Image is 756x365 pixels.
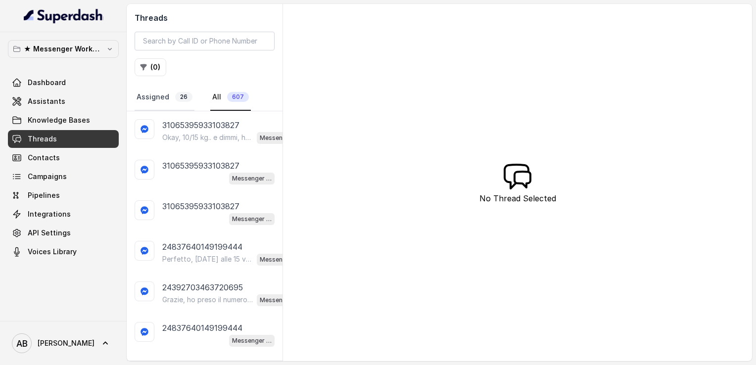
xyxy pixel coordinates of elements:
p: Grazie, ho preso il numero. Quando preferisci essere chiamata? Dimmi giorno e orario che ti sono ... [162,295,253,305]
p: 31065395933103827 [162,160,239,172]
p: 31065395933103827 [162,200,239,212]
p: Messenger Metodo FESPA v2 [260,295,299,305]
span: 607 [227,92,249,102]
a: [PERSON_NAME] [8,329,119,357]
button: ★ Messenger Workspace [8,40,119,58]
span: Voices Library [28,247,77,257]
a: Assigned26 [135,84,194,111]
img: light.svg [24,8,103,24]
a: All607 [210,84,251,111]
h2: Threads [135,12,275,24]
a: API Settings [8,224,119,242]
a: Integrations [8,205,119,223]
p: 24837640149199444 [162,322,242,334]
p: Messenger Metodo FESPA v2 [260,255,299,265]
a: Voices Library [8,243,119,261]
span: API Settings [28,228,71,238]
span: 26 [175,92,192,102]
span: Knowledge Bases [28,115,90,125]
button: (0) [135,58,166,76]
p: Messenger Metodo FESPA v2 [260,133,299,143]
a: Threads [8,130,119,148]
a: Knowledge Bases [8,111,119,129]
span: Pipelines [28,190,60,200]
text: AB [16,338,28,349]
a: Dashboard [8,74,119,91]
p: 24837640149199444 [162,241,242,253]
p: Messenger Metodo FESPA v2 [232,174,272,183]
p: 24392703463720695 [162,281,243,293]
p: ★ Messenger Workspace [24,43,103,55]
span: Campaigns [28,172,67,182]
p: 31065395933103827 [162,119,239,131]
a: Pipelines [8,186,119,204]
a: Contacts [8,149,119,167]
span: Contacts [28,153,60,163]
span: Threads [28,134,57,144]
span: Dashboard [28,78,66,88]
p: Messenger Metodo FESPA v2 [232,336,272,346]
span: Assistants [28,96,65,106]
input: Search by Call ID or Phone Number [135,32,275,50]
p: Okay, 10/15 kg.. e dimmi, hai già provato qualcosa per perdere questi kg? [162,133,253,142]
p: No Thread Selected [479,192,556,204]
nav: Tabs [135,84,275,111]
span: Integrations [28,209,71,219]
a: Campaigns [8,168,119,185]
a: Assistants [8,92,119,110]
p: Messenger Metodo FESPA v2 [232,214,272,224]
span: [PERSON_NAME] [38,338,94,348]
p: Perfetto, [DATE] alle 15 va benissimo! Ti confermo la chiamata per [DATE] alle 15:00. Un nostro s... [162,254,253,264]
